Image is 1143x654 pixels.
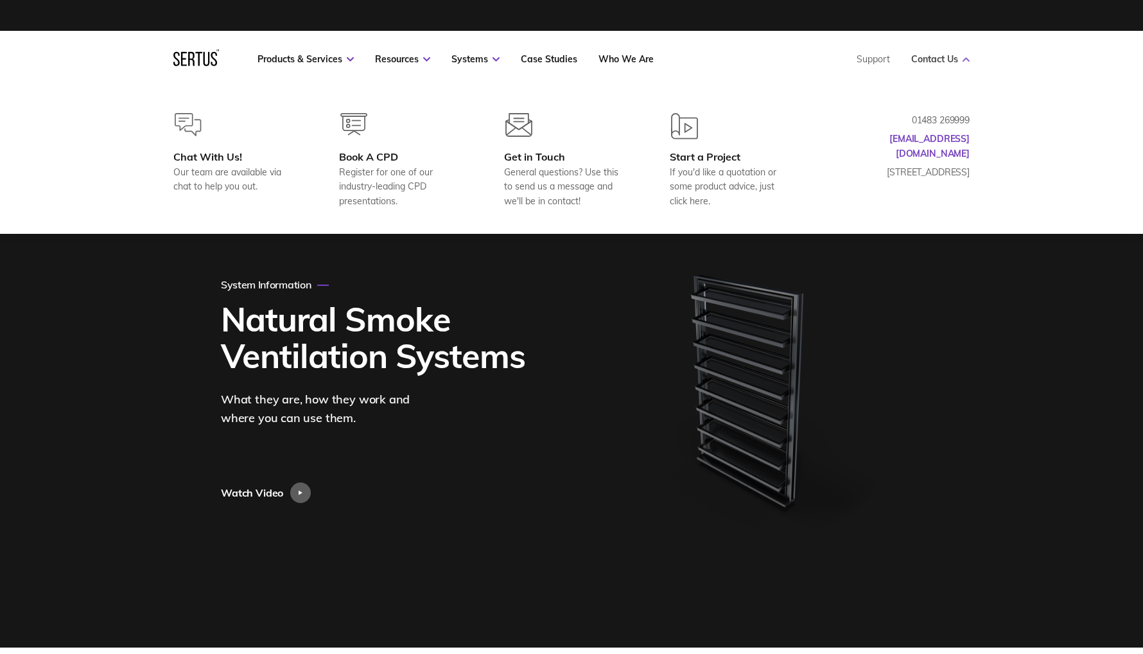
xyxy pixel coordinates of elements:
a: Support [857,53,890,65]
a: Get in TouchGeneral questions? Use this to send us a message and we'll be in contact! [504,113,628,208]
a: Resources [375,53,430,65]
div: Get in Touch [504,150,628,163]
div: Start a Project [670,150,794,163]
div: Watch Video [221,482,283,503]
p: 01483 269999 [841,113,970,127]
a: [EMAIL_ADDRESS][DOMAIN_NAME] [889,133,970,159]
div: Our team are available via chat to help you out. [173,165,297,194]
a: Book A CPDRegister for one of our industry-leading CPD presentations. [339,113,463,208]
div: System Information [221,278,329,291]
div: Register for one of our industry-leading CPD presentations. [339,165,463,208]
div: General questions? Use this to send us a message and we'll be in contact! [504,165,628,208]
a: Contact Us [911,53,970,65]
a: Start a ProjectIf you'd like a quotation or some product advice, just click here. [670,113,794,208]
a: Case Studies [521,53,577,65]
div: Chat With Us! [173,150,297,163]
div: What they are, how they work and where you can use them. [221,391,433,428]
a: Products & Services [257,53,354,65]
a: Chat With Us!Our team are available via chat to help you out. [173,113,297,208]
p: [STREET_ADDRESS] [841,165,970,179]
a: Systems [451,53,500,65]
div: Book A CPD [339,150,463,163]
div: If you'd like a quotation or some product advice, just click here. [670,165,794,208]
a: Who We Are [598,53,654,65]
h1: Natural Smoke Ventilation Systems [221,301,537,374]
